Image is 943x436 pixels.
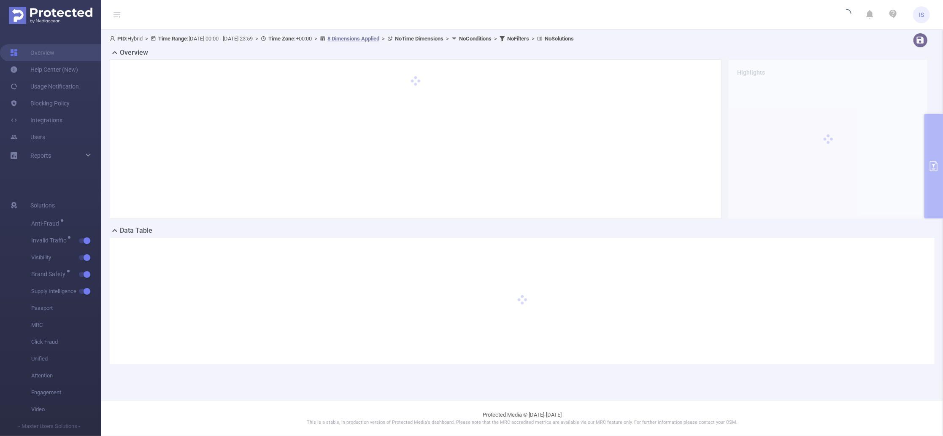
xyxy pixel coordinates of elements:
span: Unified [31,350,101,367]
footer: Protected Media © [DATE]-[DATE] [101,400,943,436]
span: Passport [31,300,101,317]
a: Blocking Policy [10,95,70,112]
span: Engagement [31,384,101,401]
span: Hybrid [DATE] 00:00 - [DATE] 23:59 +00:00 [110,35,574,42]
i: icon: loading [841,9,851,21]
span: Supply Intelligence [31,283,101,300]
span: Visibility [31,249,101,266]
span: IS [919,6,924,23]
a: Overview [10,44,54,61]
b: No Conditions [459,35,492,42]
span: Anti-Fraud [31,221,62,226]
a: Help Center (New) [10,61,78,78]
span: > [379,35,387,42]
img: Protected Media [9,7,92,24]
span: MRC [31,317,101,334]
h2: Data Table [120,226,152,236]
span: > [443,35,451,42]
b: Time Zone: [268,35,296,42]
p: This is a stable, in production version of Protected Media's dashboard. Please note that the MRC ... [122,419,922,426]
b: No Time Dimensions [395,35,443,42]
span: > [529,35,537,42]
a: Reports [30,147,51,164]
a: Users [10,129,45,145]
span: Brand Safety [31,271,68,277]
b: PID: [117,35,127,42]
span: > [143,35,151,42]
a: Usage Notification [10,78,79,95]
span: Reports [30,152,51,159]
span: > [492,35,500,42]
a: Integrations [10,112,62,129]
h2: Overview [120,48,148,58]
span: Video [31,401,101,418]
u: 8 Dimensions Applied [327,35,379,42]
span: Click Fraud [31,334,101,350]
b: Time Range: [158,35,189,42]
span: Attention [31,367,101,384]
i: icon: user [110,36,117,41]
span: Invalid Traffic [31,237,69,243]
span: > [312,35,320,42]
span: > [253,35,261,42]
b: No Solutions [545,35,574,42]
span: Solutions [30,197,55,214]
b: No Filters [507,35,529,42]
